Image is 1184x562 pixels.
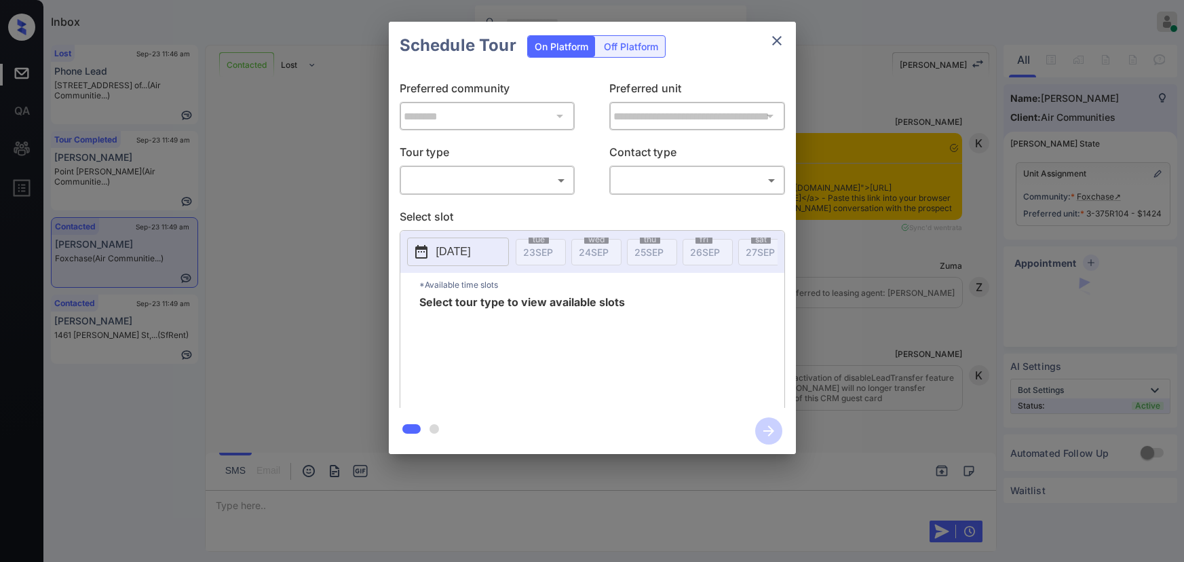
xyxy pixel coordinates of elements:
p: *Available time slots [419,273,784,297]
p: Contact type [609,144,785,166]
button: [DATE] [407,238,509,266]
div: On Platform [528,36,595,57]
button: close [763,27,790,54]
div: Off Platform [597,36,665,57]
p: [DATE] [436,244,471,260]
p: Preferred unit [609,80,785,102]
p: Preferred community [400,80,575,102]
p: Select slot [400,208,785,230]
span: Select tour type to view available slots [419,297,625,405]
h2: Schedule Tour [389,22,527,69]
p: Tour type [400,144,575,166]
